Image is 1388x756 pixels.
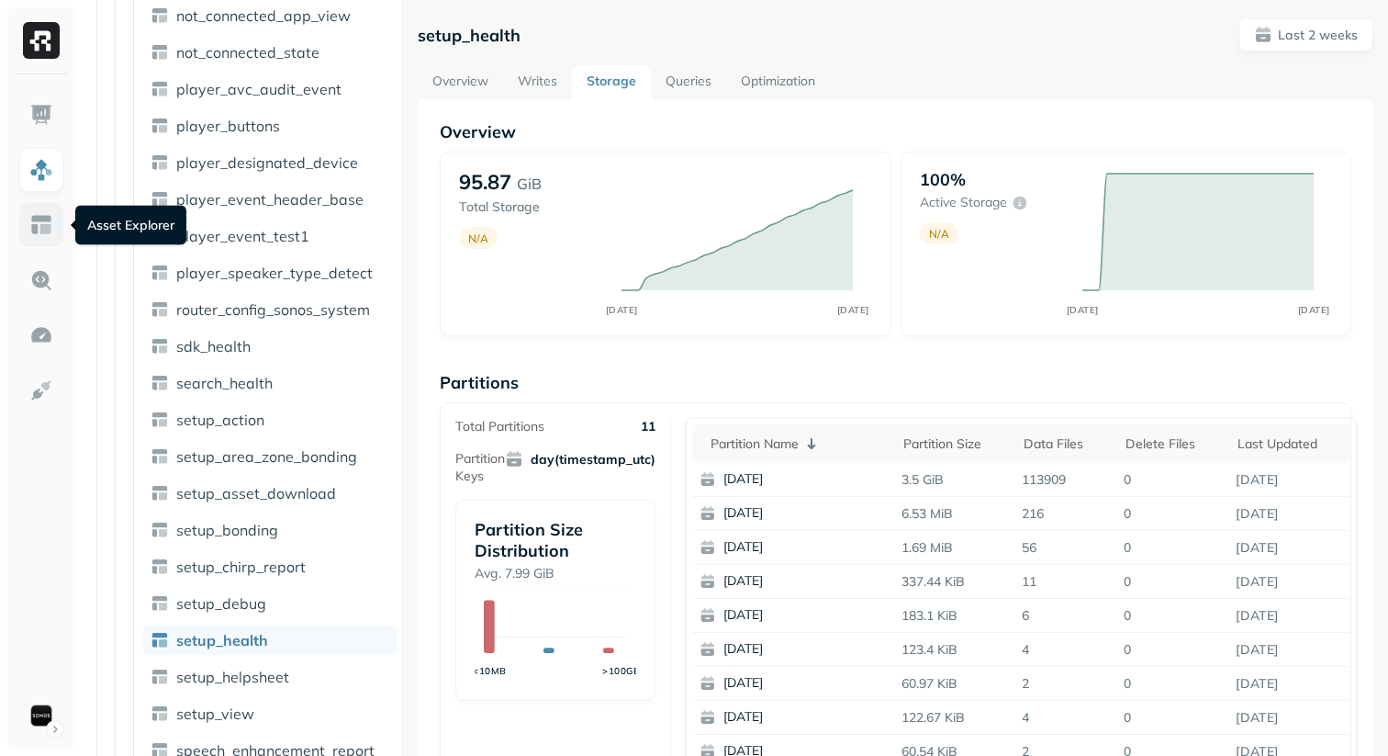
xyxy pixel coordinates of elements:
[151,264,169,282] img: table
[723,708,901,727] p: [DATE]
[176,705,254,723] span: setup_view
[143,148,397,177] a: player_designated_device
[29,103,53,127] img: Dashboard
[143,699,397,728] a: setup_view
[517,173,542,195] p: GiB
[726,66,830,99] a: Optimization
[176,300,370,319] span: router_config_sonos_system
[75,206,186,245] div: Asset Explorer
[176,337,251,355] span: sdk_health
[176,668,289,686] span: setup_helpsheet
[894,498,1014,530] p: 6.53 MiB
[1228,702,1350,734] p: Oct 9, 2025
[151,337,169,355] img: table
[151,447,169,466] img: table
[473,665,507,677] tspan: <10MB
[151,117,169,135] img: table
[1237,433,1341,455] div: Last updated
[692,667,909,700] button: [DATE]
[440,372,1351,393] p: Partitions
[503,66,572,99] a: Writes
[151,190,169,209] img: table
[459,169,511,195] p: 95.87
[692,565,909,598] button: [DATE]
[143,626,397,655] a: setup_health
[143,515,397,545] a: setup_bonding
[176,153,358,172] span: player_designated_device
[29,158,53,182] img: Assets
[894,566,1014,598] p: 337.44 KiB
[151,668,169,686] img: table
[723,470,901,489] p: [DATE]
[29,323,53,347] img: Optimization
[894,464,1014,496] p: 3.5 GiB
[143,295,397,324] a: router_config_sonos_system
[606,304,638,316] tspan: [DATE]
[176,521,278,539] span: setup_bonding
[28,703,54,728] img: Sonos
[1014,702,1116,734] p: 4
[151,153,169,172] img: table
[176,411,264,429] span: setup_action
[1116,600,1228,632] p: 0
[176,117,280,135] span: player_buttons
[1014,634,1116,666] p: 4
[29,268,53,292] img: Query Explorer
[723,674,901,693] p: [DATE]
[1116,634,1228,666] p: 0
[176,264,373,282] span: player_speaker_type_detect
[176,190,364,209] span: player_event_header_base
[1014,532,1116,564] p: 56
[176,558,306,576] span: setup_chirp_report
[143,74,397,104] a: player_avc_audit_event
[1228,600,1350,632] p: Oct 9, 2025
[723,504,901,523] p: [DATE]
[176,594,266,613] span: setup_debug
[711,433,885,455] div: Partition name
[692,497,909,530] button: [DATE]
[176,6,351,25] span: not_connected_app_view
[837,304,869,316] tspan: [DATE]
[151,6,169,25] img: table
[920,194,1007,211] p: Active storage
[143,442,397,471] a: setup_area_zone_bonding
[143,111,397,141] a: player_buttons
[1014,498,1116,530] p: 216
[929,227,949,241] p: N/A
[894,600,1014,632] p: 183.1 KiB
[440,121,1351,142] p: Overview
[1116,532,1228,564] p: 0
[151,43,169,62] img: table
[143,479,397,508] a: setup_asset_download
[143,332,397,361] a: sdk_health
[894,532,1014,564] p: 1.69 MiB
[1228,668,1350,700] p: Oct 9, 2025
[692,531,909,564] button: [DATE]
[143,185,397,214] a: player_event_header_base
[692,633,909,666] button: [DATE]
[1228,464,1350,496] p: Oct 9, 2025
[1228,498,1350,530] p: Oct 9, 2025
[143,662,397,692] a: setup_helpsheet
[723,640,901,659] p: [DATE]
[1228,532,1350,564] p: Oct 9, 2025
[151,521,169,539] img: table
[151,705,169,723] img: table
[903,433,1005,455] div: Partition size
[143,1,397,30] a: not_connected_app_view
[176,374,273,392] span: search_health
[572,66,651,99] a: Storage
[151,484,169,502] img: table
[1014,566,1116,598] p: 11
[1014,464,1116,496] p: 113909
[143,38,397,67] a: not_connected_state
[723,572,901,591] p: [DATE]
[651,66,726,99] a: Queries
[151,80,169,98] img: table
[151,631,169,649] img: table
[176,484,336,502] span: setup_asset_download
[894,702,1014,734] p: 122.67 KiB
[151,558,169,576] img: table
[1116,498,1228,530] p: 0
[143,589,397,618] a: setup_debug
